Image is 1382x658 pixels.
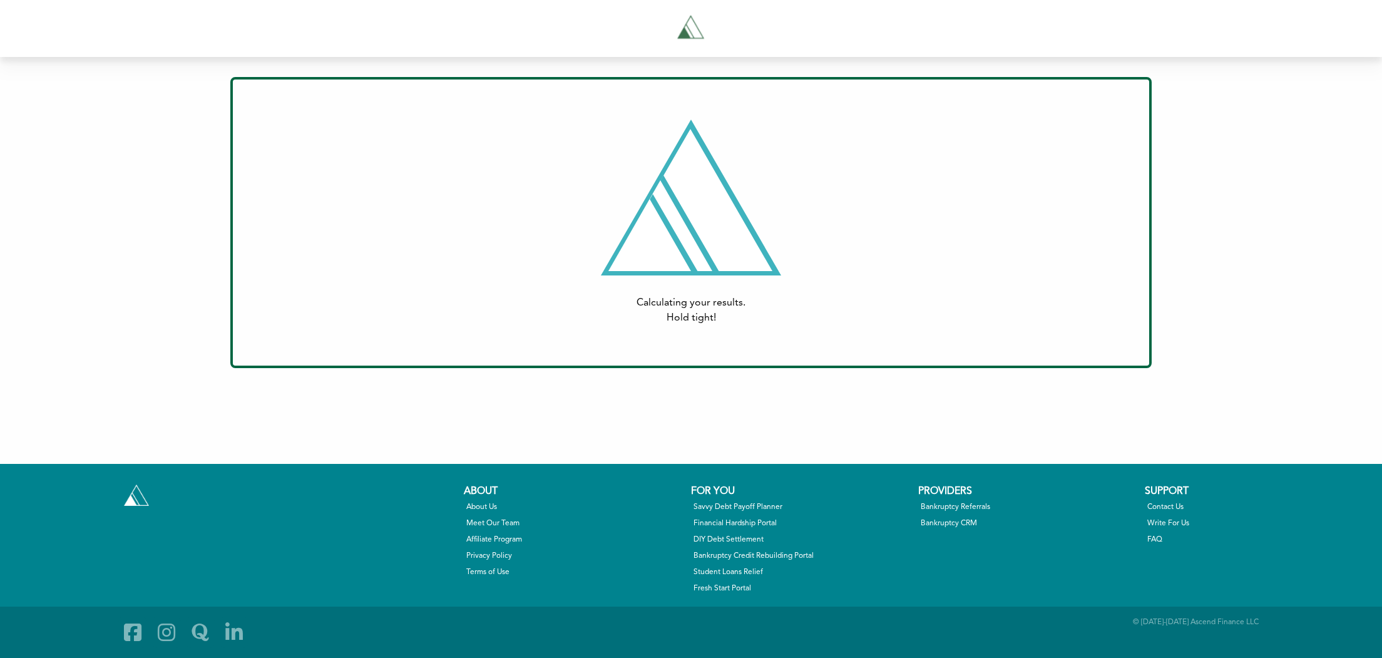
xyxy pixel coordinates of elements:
a: Quora [186,617,215,648]
a: Write For Us [1147,518,1363,529]
div: Calculating your results. Hold tight! [273,296,1109,326]
a: Privacy Policy [466,550,682,562]
a: Affiliate Program [466,534,682,545]
a: Savvy Debt Payoff Planner [694,501,909,513]
a: Tryascend.com [464,10,918,47]
a: Fresh Start Portal [694,583,909,594]
a: About Us [466,501,682,513]
div: Providers [918,484,1139,499]
a: Bankruptcy Referrals [921,501,1137,513]
a: Student Loans Relief [694,567,909,578]
div: Support [1145,484,1366,499]
a: Instagram [152,617,181,648]
a: Financial Hardship Portal [694,518,909,529]
div: For You [691,484,912,499]
a: Bankruptcy CRM [921,518,1137,529]
a: Tryascend.com [121,481,152,509]
img: Tryascend.com [124,485,149,506]
a: DIY Debt Settlement [694,534,909,545]
a: FAQ [1147,534,1363,545]
div: About [464,484,685,499]
img: Tryascend.com [672,10,710,47]
a: Meet Our Team [466,518,682,529]
a: Linkedin [220,617,248,648]
a: Bankruptcy Credit Rebuilding Portal [694,550,909,562]
div: © [DATE]-[DATE] Ascend Finance LLC [918,617,1259,648]
a: Terms of Use [466,567,682,578]
a: Facebook [118,617,147,648]
a: Contact Us [1147,501,1363,513]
